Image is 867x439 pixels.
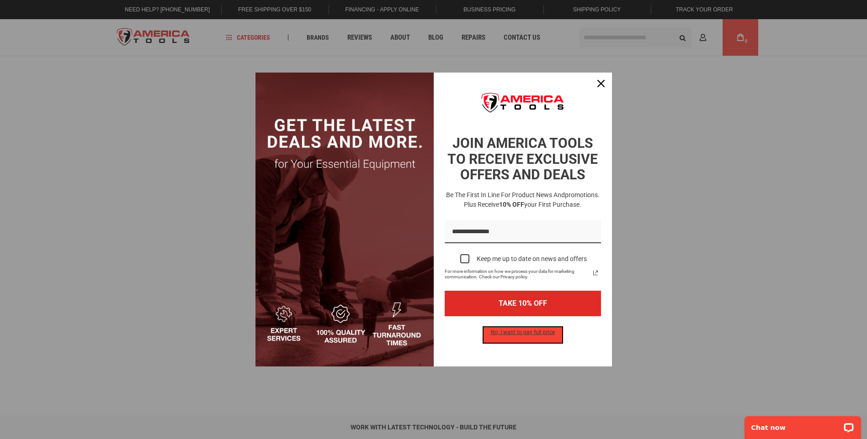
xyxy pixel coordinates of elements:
[590,73,612,94] button: Close
[477,255,587,263] div: Keep me up to date on news and offers
[484,327,562,343] button: No, I want to pay full price
[445,220,601,244] input: Email field
[445,291,601,316] button: TAKE 10% OFF
[597,80,605,87] svg: close icon
[464,191,600,208] span: promotions. Plus receive your first purchase.
[739,410,867,439] iframe: LiveChat chat widget
[445,269,590,280] span: For more information on how we process your data for marketing communication. Check our Privacy p...
[499,201,524,208] strong: 10% OFF
[447,135,598,183] strong: JOIN AMERICA TOOLS TO RECEIVE EXCLUSIVE OFFERS AND DEALS
[590,267,601,278] svg: link icon
[443,190,603,209] h3: Be the first in line for product news and
[590,267,601,278] a: Read our Privacy Policy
